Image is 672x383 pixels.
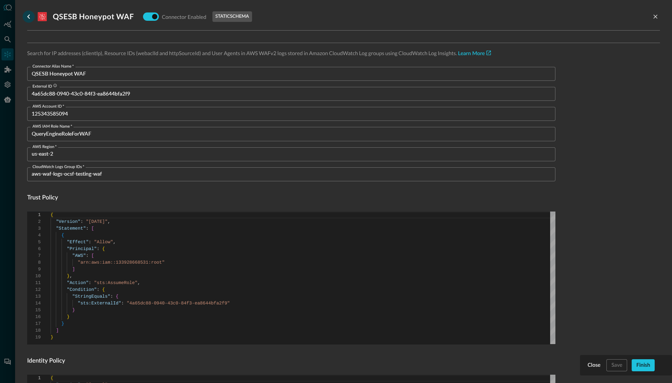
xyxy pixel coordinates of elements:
[32,124,72,130] label: AWS IAM Role Name
[27,327,41,334] div: 18
[27,273,41,280] div: 10
[38,12,47,21] svg: Amazon Cloudwatch Logs (for AWS WAFv2)
[113,239,116,245] span: ,
[121,301,124,306] span: :
[56,328,58,333] span: ]
[67,287,97,292] span: "Condition"
[27,286,41,293] div: 12
[27,375,41,381] div: 1
[27,193,555,202] h4: Trust Policy
[27,357,555,366] h4: Identity Policy
[27,266,41,273] div: 9
[56,226,86,231] span: "Statement"
[32,87,555,101] input: This field will be generated after saving the connection
[32,83,57,90] div: External ID
[32,103,64,110] label: AWS Account ID
[23,11,35,23] button: go back
[102,246,105,252] span: {
[80,219,83,224] span: :
[94,280,137,286] span: "sts:AssumeRole"
[62,321,64,326] span: }
[162,13,206,21] p: Connector Enabled
[27,280,41,286] div: 11
[67,280,89,286] span: "Action"
[27,293,41,300] div: 13
[27,252,41,259] div: 7
[27,300,41,307] div: 14
[86,219,108,224] span: "[DATE]"
[78,260,165,265] span: "arn:aws:iam::133928668531:root"
[69,273,72,279] span: ,
[27,307,41,314] div: 15
[127,301,230,306] span: "4a65dc88-0940-43c0-84f3-ea8644bfa2f9"
[27,334,41,341] div: 19
[51,335,53,340] span: }
[32,144,57,150] label: AWS Region
[27,259,41,266] div: 8
[97,246,99,252] span: :
[458,51,491,56] a: Learn More
[27,320,41,327] div: 17
[27,246,41,252] div: 6
[67,273,69,279] span: }
[53,83,57,88] svg: External ID for cross-account role you deployed.
[27,49,491,58] p: Search for IP addresses (clientIp), Resource IDs (webaclId and httpSourceId) and User Agents in A...
[215,13,249,20] p: static schema
[89,280,91,286] span: :
[72,294,111,299] span: "StringEquals"
[72,253,86,258] span: "AWS"
[110,294,113,299] span: :
[27,232,41,239] div: 4
[27,239,41,246] div: 5
[116,294,118,299] span: {
[27,212,41,218] div: 1
[89,239,91,245] span: :
[53,12,134,21] h3: QSESB Honeypot WAF
[67,246,97,252] span: "Principal"
[67,314,69,320] span: }
[51,375,53,381] span: {
[651,12,660,21] button: close-drawer
[78,301,121,306] span: "sts:ExternalId"
[51,212,53,218] span: {
[27,314,41,320] div: 16
[91,253,94,258] span: [
[86,226,89,231] span: :
[67,239,89,245] span: "Effect"
[86,253,89,258] span: :
[97,287,99,292] span: :
[102,287,105,292] span: {
[137,280,140,286] span: ,
[94,239,113,245] span: "Allow"
[62,233,64,238] span: {
[27,225,41,232] div: 3
[27,218,41,225] div: 2
[72,267,75,272] span: ]
[91,226,94,231] span: [
[32,63,74,69] label: Connector Alias Name
[32,164,84,170] label: CloudWatch Logs Group IDs
[56,219,80,224] span: "Version"
[108,219,110,224] span: ,
[72,307,75,313] span: }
